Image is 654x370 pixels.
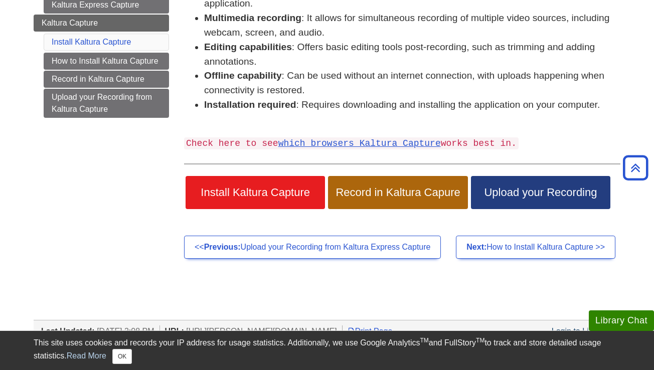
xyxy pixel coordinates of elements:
a: Install Kaltura Capture [186,176,325,209]
a: Upload your Recording from Kaltura Capture [44,89,169,118]
a: which browsers Kaltura Capture [278,138,441,148]
li: : Can be used without an internet connection, with uploads happening when connectivity is restored. [204,69,620,98]
span: URL: [165,327,184,335]
strong: Editing capabilities [204,42,292,52]
a: Install Kaltura Capture [52,38,131,46]
strong: Next: [466,243,486,251]
span: Last Updated: [41,327,95,335]
span: Install Kaltura Capture [193,186,317,199]
li: : It allows for simultaneous recording of multiple video sources, including webcam, screen, and a... [204,11,620,40]
a: Print Page [348,327,393,335]
button: Close [112,349,132,364]
button: Library Chat [589,310,654,331]
div: This site uses cookies and records your IP address for usage statistics. Additionally, we use Goo... [34,337,620,364]
a: Record in Kaltura Capure [328,176,467,209]
a: Kaltura Capture [34,15,169,32]
li: : Offers basic editing tools post-recording, such as trimming and adding annotations. [204,40,620,69]
sup: TM [476,337,484,344]
span: Kaltura Capture [42,19,98,27]
li: : Requires downloading and installing the application on your computer. [204,98,620,112]
span: [DATE] 2:08 PM [97,327,154,335]
a: Back to Top [619,161,651,174]
a: How to Install Kaltura Capture [44,53,169,70]
span: Upload your Recording [478,186,603,199]
a: Next:How to Install Kaltura Capture >> [456,236,615,259]
span: [URL][PERSON_NAME][DOMAIN_NAME] [186,327,337,335]
span: Record in Kaltura Capure [336,186,460,199]
strong: Installation required [204,99,296,110]
a: Upload your Recording [471,176,610,209]
a: Read More [67,351,106,360]
i: Print Page [348,327,355,335]
strong: Offline capability [204,70,282,81]
code: Check here to see works best in. [184,137,519,149]
strong: Multimedia recording [204,13,301,23]
a: Record in Kaltura Capture [44,71,169,88]
a: <<Previous:Upload your Recording from Kaltura Express Capture [184,236,441,259]
strong: Previous: [204,243,241,251]
a: Login to LibApps [552,327,611,335]
sup: TM [420,337,428,344]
